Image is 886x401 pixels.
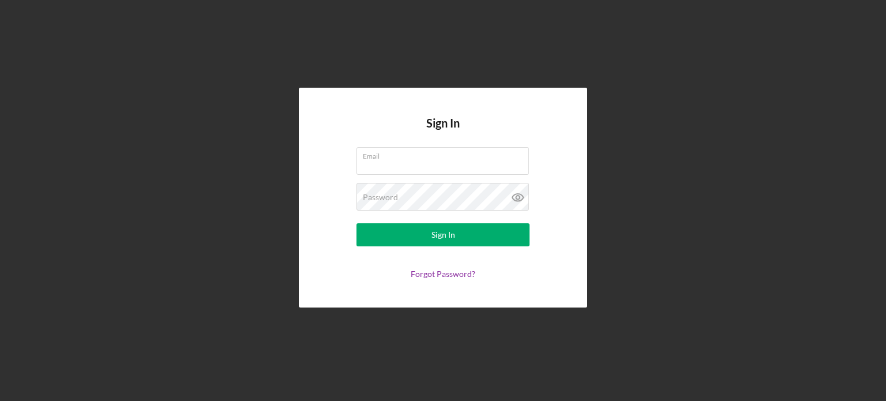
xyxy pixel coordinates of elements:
label: Password [363,193,398,202]
div: Sign In [431,223,455,246]
h4: Sign In [426,117,460,147]
button: Sign In [356,223,530,246]
a: Forgot Password? [411,269,475,279]
label: Email [363,148,529,160]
